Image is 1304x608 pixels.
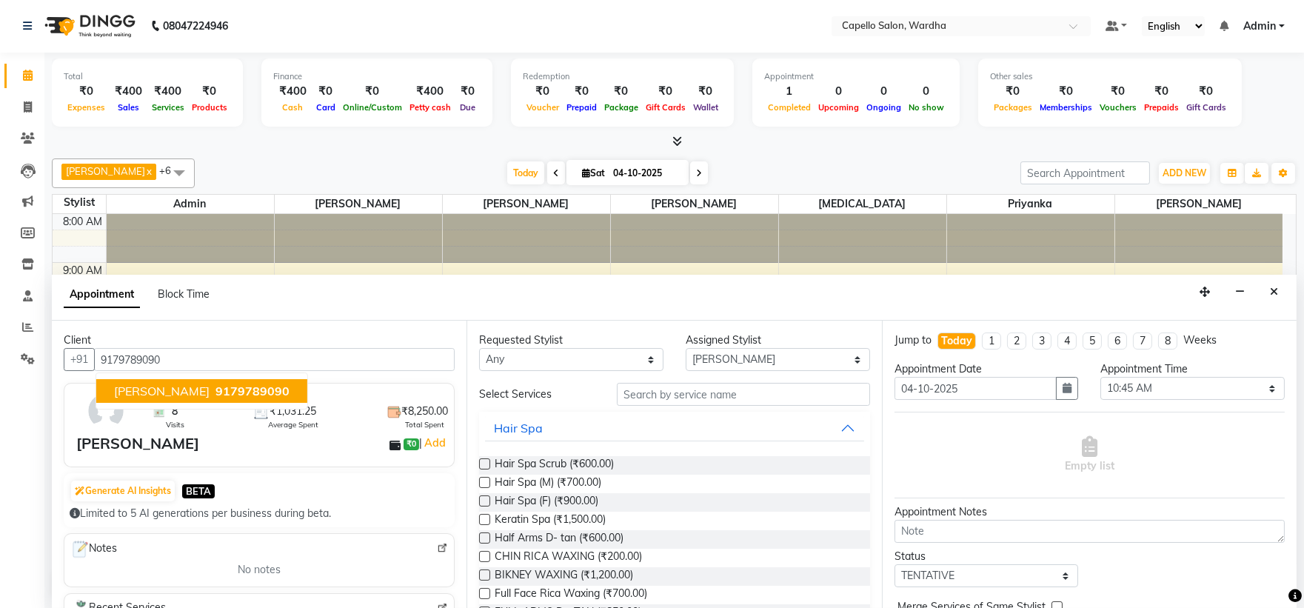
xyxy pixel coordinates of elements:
[578,167,609,178] span: Sat
[1263,281,1285,304] button: Close
[1158,333,1177,350] li: 8
[1183,83,1230,100] div: ₹0
[1032,333,1051,350] li: 3
[148,83,188,100] div: ₹400
[76,432,199,455] div: [PERSON_NAME]
[601,102,642,113] span: Package
[70,540,117,559] span: Notes
[941,333,972,349] div: Today
[495,586,647,604] span: Full Face Rica Waxing (₹700.00)
[1036,83,1096,100] div: ₹0
[182,484,215,498] span: BETA
[495,456,614,475] span: Hair Spa Scrub (₹600.00)
[523,83,563,100] div: ₹0
[455,83,481,100] div: ₹0
[895,361,1079,377] div: Appointment Date
[895,377,1057,400] input: yyyy-mm-dd
[523,102,563,113] span: Voucher
[273,83,312,100] div: ₹400
[1140,83,1183,100] div: ₹0
[815,83,863,100] div: 0
[1133,333,1152,350] li: 7
[275,195,442,213] span: [PERSON_NAME]
[642,83,689,100] div: ₹0
[495,475,601,493] span: Hair Spa (M) (₹700.00)
[61,214,106,230] div: 8:00 AM
[84,390,127,432] img: avatar
[689,102,722,113] span: Wallet
[495,567,633,586] span: BIKNEY WAXING (₹1,200.00)
[270,404,316,419] span: ₹1,031.25
[1096,83,1140,100] div: ₹0
[495,530,623,549] span: Half Arms D- tan (₹600.00)
[523,70,722,83] div: Redemption
[495,549,642,567] span: CHIN RICA WAXING (₹200.00)
[1065,436,1114,474] span: Empty list
[1140,102,1183,113] span: Prepaids
[1163,167,1206,178] span: ADD NEW
[66,165,145,177] span: [PERSON_NAME]
[495,493,598,512] span: Hair Spa (F) (₹900.00)
[38,5,139,47] img: logo
[107,195,274,213] span: Admin
[1083,333,1102,350] li: 5
[172,404,178,419] span: 8
[339,102,406,113] span: Online/Custom
[145,165,152,177] a: x
[1115,195,1283,213] span: [PERSON_NAME]
[1057,333,1077,350] li: 4
[64,281,140,308] span: Appointment
[159,164,182,176] span: +6
[279,102,307,113] span: Cash
[905,102,948,113] span: No show
[109,83,148,100] div: ₹400
[495,512,606,530] span: Keratin Spa (₹1,500.00)
[443,195,610,213] span: [PERSON_NAME]
[188,102,231,113] span: Products
[609,162,683,184] input: 2025-10-04
[64,70,231,83] div: Total
[148,102,188,113] span: Services
[166,419,184,430] span: Visits
[895,504,1285,520] div: Appointment Notes
[1159,163,1210,184] button: ADD NEW
[1183,333,1217,348] div: Weeks
[895,549,1079,564] div: Status
[863,102,905,113] span: Ongoing
[1108,333,1127,350] li: 6
[215,384,290,398] span: 9179789090
[64,333,455,348] div: Client
[273,70,481,83] div: Finance
[114,384,210,398] span: [PERSON_NAME]
[990,102,1036,113] span: Packages
[64,102,109,113] span: Expenses
[71,481,175,501] button: Generate AI Insights
[419,434,448,452] span: |
[601,83,642,100] div: ₹0
[163,5,228,47] b: 08047224946
[1020,161,1150,184] input: Search Appointment
[401,404,448,419] span: ₹8,250.00
[406,102,455,113] span: Petty cash
[563,102,601,113] span: Prepaid
[422,434,448,452] a: Add
[905,83,948,100] div: 0
[764,70,948,83] div: Appointment
[61,263,106,278] div: 9:00 AM
[53,195,106,210] div: Stylist
[312,102,339,113] span: Card
[1183,102,1230,113] span: Gift Cards
[990,83,1036,100] div: ₹0
[895,333,932,348] div: Jump to
[404,438,419,450] span: ₹0
[312,83,339,100] div: ₹0
[686,333,870,348] div: Assigned Stylist
[158,287,210,301] span: Block Time
[64,348,95,371] button: +91
[479,333,663,348] div: Requested Stylist
[406,83,455,100] div: ₹400
[1100,361,1285,377] div: Appointment Time
[1007,333,1026,350] li: 2
[494,419,543,437] div: Hair Spa
[485,415,863,441] button: Hair Spa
